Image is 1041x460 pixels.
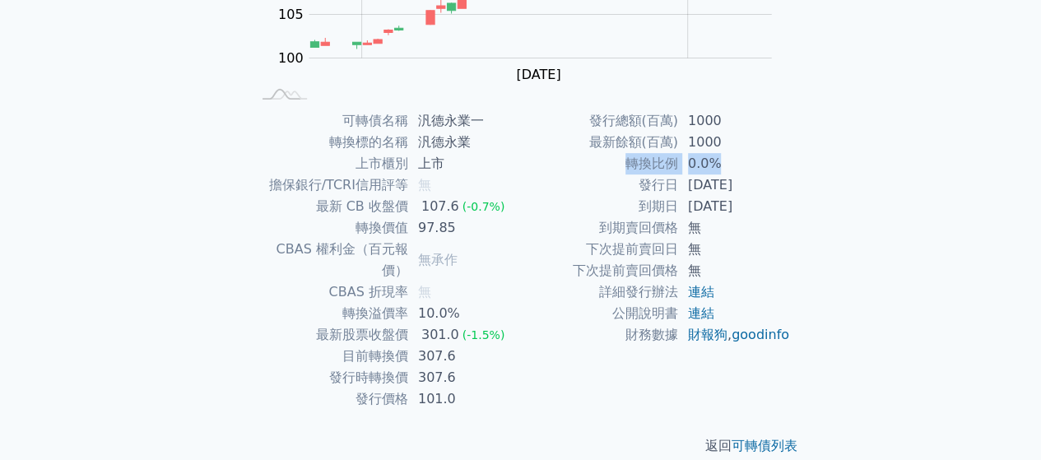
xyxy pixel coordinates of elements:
[678,324,791,346] td: ,
[418,252,458,267] span: 無承作
[678,239,791,260] td: 無
[516,67,560,82] tspan: [DATE]
[251,346,408,367] td: 目前轉換價
[688,327,727,342] a: 財報狗
[521,153,678,174] td: 轉換比例
[278,50,304,66] tspan: 100
[251,217,408,239] td: 轉換價值
[408,346,521,367] td: 307.6
[251,174,408,196] td: 擔保銀行/TCRI信用評等
[521,174,678,196] td: 發行日
[408,110,521,132] td: 汎德永業一
[408,217,521,239] td: 97.85
[521,196,678,217] td: 到期日
[418,284,431,300] span: 無
[678,260,791,281] td: 無
[418,196,462,217] div: 107.6
[251,324,408,346] td: 最新股票收盤價
[462,200,505,213] span: (-0.7%)
[521,303,678,324] td: 公開說明書
[408,303,521,324] td: 10.0%
[462,328,505,342] span: (-1.5%)
[278,7,304,22] tspan: 105
[521,132,678,153] td: 最新餘額(百萬)
[732,438,797,453] a: 可轉債列表
[251,281,408,303] td: CBAS 折現率
[251,110,408,132] td: 可轉債名稱
[418,324,462,346] div: 301.0
[732,327,789,342] a: goodinfo
[408,388,521,410] td: 101.0
[521,110,678,132] td: 發行總額(百萬)
[251,132,408,153] td: 轉換標的名稱
[251,196,408,217] td: 最新 CB 收盤價
[678,132,791,153] td: 1000
[521,281,678,303] td: 詳細發行辦法
[251,367,408,388] td: 發行時轉換價
[408,153,521,174] td: 上市
[688,305,714,321] a: 連結
[231,436,811,456] p: 返回
[251,239,408,281] td: CBAS 權利金（百元報價）
[678,217,791,239] td: 無
[251,388,408,410] td: 發行價格
[678,110,791,132] td: 1000
[688,284,714,300] a: 連結
[678,174,791,196] td: [DATE]
[521,217,678,239] td: 到期賣回價格
[678,196,791,217] td: [DATE]
[521,260,678,281] td: 下次提前賣回價格
[418,177,431,193] span: 無
[251,303,408,324] td: 轉換溢價率
[408,367,521,388] td: 307.6
[678,153,791,174] td: 0.0%
[408,132,521,153] td: 汎德永業
[251,153,408,174] td: 上市櫃別
[521,324,678,346] td: 財務數據
[521,239,678,260] td: 下次提前賣回日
